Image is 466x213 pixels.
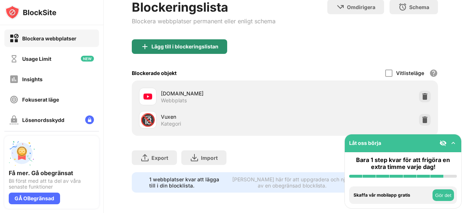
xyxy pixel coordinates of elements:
div: GÅ OBegränsad [9,193,60,204]
img: password-protection-off.svg [9,115,19,125]
div: Blockerade objekt [132,70,177,76]
div: Bli först med att ta del av våra senaste funktioner [9,178,95,190]
img: time-usage-off.svg [9,54,19,63]
div: Blockera webbplatser [22,35,76,42]
div: [PERSON_NAME] här för att uppgradera och njuta av en obegränsad blocklista. [230,176,355,189]
div: Omdirigera [347,4,375,10]
img: push-unlimited.svg [9,140,35,166]
div: Export [151,155,168,161]
div: Vitlisteläge [396,70,424,76]
div: Lägg till i blockeringslistan [151,44,218,50]
div: Lösenordsskydd [22,117,64,123]
div: Bara 1 step kvar för att frigöra en extra timme varje dag! [349,157,457,170]
img: eye-not-visible.svg [439,139,447,147]
div: Webbplats [161,97,187,104]
img: favicons [143,92,152,101]
div: Fokuserat läge [22,96,59,103]
img: block-on.svg [9,34,19,43]
img: omni-setup-toggle.svg [450,139,457,147]
img: insights-off.svg [9,75,19,84]
div: [DOMAIN_NAME] [161,90,285,97]
div: Import [201,155,218,161]
div: Vuxen [161,113,285,121]
img: focus-off.svg [9,95,19,104]
div: Schema [409,4,429,10]
button: Gör det [433,189,454,201]
div: Insights [22,76,43,82]
div: Blockera webbplatser permanent eller enligt schema [132,17,276,25]
div: Skaffa vår mobilapp gratis [354,193,431,198]
div: 🔞 [140,113,155,127]
img: lock-menu.svg [85,115,94,124]
div: Usage Limit [22,56,51,62]
div: 1 webbplatser kvar att lägga till i din blocklista. [149,176,226,189]
div: Låt oss börja [349,140,381,146]
img: new-icon.svg [81,56,94,62]
img: logo-blocksite.svg [5,5,56,20]
div: Få mer. Gå obegränsat [9,169,95,177]
div: Kategori [161,121,181,127]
